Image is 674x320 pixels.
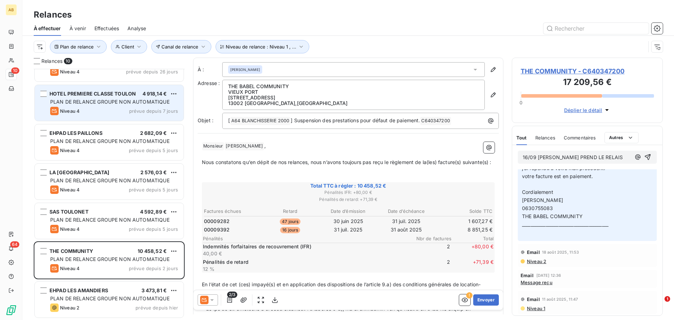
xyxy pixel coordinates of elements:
td: 30 juin 2025 [319,217,377,225]
span: Email [527,249,540,255]
span: Monsieur [202,142,224,150]
span: prévue depuis 2 jours [129,266,178,271]
p: [STREET_ADDRESS] [228,95,479,100]
span: THE COMMUNITY - C640347200 [521,66,654,76]
span: Pénalités IFR : + 80,00 € [203,189,494,196]
span: + 80,00 € [451,243,494,257]
span: Email [527,296,540,302]
span: prévue depuis 5 jours [129,226,178,232]
span: Tout [516,135,527,141]
th: Solde TTC [436,208,493,215]
span: 1 [665,296,670,302]
button: Canal de relance [151,40,212,53]
span: Cordialement [522,189,553,195]
span: 0630755083 [522,205,553,211]
span: [PERSON_NAME] [225,142,264,150]
span: 16 jours [280,227,300,233]
span: votre facture est en paiement. [522,173,593,179]
p: 40,00 € [203,250,407,257]
span: Pénalités [203,236,409,241]
th: Retard [262,208,319,215]
p: Pénalités de retard [203,259,407,266]
span: Niveau 2 [60,305,79,311]
button: Plan de relance [50,40,107,53]
span: 18 août 2025, 11:53 [542,250,579,254]
input: Rechercher [543,23,649,34]
span: PLAN DE RELANCE GROUPE NON AUTOMATIQUE [50,217,170,223]
span: 10 458,52 € [138,248,167,254]
span: Commentaires [564,135,596,141]
span: prévue depuis 26 jours [126,69,178,74]
span: [PERSON_NAME] [230,67,260,72]
span: SAS TOULONET [49,209,88,215]
span: Niveau 4 [60,148,80,153]
span: Niveau 1 [526,306,545,311]
span: EHPAD LES PAILLONS [49,130,103,136]
th: Date d’échéance [378,208,435,215]
span: Relances [41,58,62,65]
span: Message reçu [521,280,553,285]
span: 2 576,03 € [140,169,167,175]
span: Relances [535,135,555,141]
td: 8 851,25 € [436,226,493,234]
span: [DATE] 12:36 [536,273,561,277]
span: 2 682,09 € [140,130,167,136]
span: Niveau 4 [60,187,80,192]
span: A64 BLANCHISSERIE 2000 [230,117,290,125]
span: PLAN DE RELANCE GROUPE NON AUTOMATIQUE [50,99,170,105]
span: ________________________________________ [522,221,608,227]
span: LA [GEOGRAPHIC_DATA] [49,169,109,175]
span: Niveau 4 [60,108,80,114]
span: 2 [408,259,450,273]
span: ] Suspension des prestations pour défaut de paiement. [291,117,420,123]
div: grid [34,69,185,320]
span: + 71,39 € [451,259,494,273]
span: THE BABEL COMMUNITY [522,213,583,219]
td: 31 juil. 2025 [319,226,377,234]
span: 00009282 [204,218,230,225]
button: Déplier le détail [562,106,613,114]
td: 31 juil. 2025 [378,217,435,225]
span: prévue depuis 7 jours [129,108,178,114]
span: [PERSON_NAME] [522,197,563,203]
span: À venir [70,25,86,32]
span: Effectuées [94,25,119,32]
span: Déplier le détail [564,106,602,114]
button: Envoyer [473,294,499,306]
h3: Relances [34,8,72,21]
span: 10 [11,67,19,74]
span: EHPAD LES AMANDIERS [49,287,108,293]
span: prévue depuis 5 jours [129,187,178,192]
span: Canal de relance [161,44,198,50]
button: Autres [604,132,639,143]
img: Logo LeanPay [6,305,17,316]
span: 11 août 2025, 11:47 [542,297,578,301]
th: Factures échues [204,208,261,215]
th: Date d’émission [319,208,377,215]
span: [ [228,117,230,123]
span: PLAN DE RELANCE GROUPE NON AUTOMATIQUE [50,256,170,262]
span: 3 473,81 € [141,287,167,293]
span: 64 [10,241,19,248]
h3: 17 209,56 € [521,76,654,90]
span: Niveau 4 [60,266,80,271]
span: Analyse [127,25,146,32]
span: Email [521,273,534,278]
span: 10 [64,58,72,64]
span: 4 918,14 € [143,91,167,97]
p: THE BABEL COMMUNITY [228,84,479,89]
button: Niveau de relance : Niveau 1 , ... [216,40,309,53]
span: Total TTC à régler : 10 458,52 € [203,182,494,189]
span: , [264,143,266,149]
td: 1 607,27 € [436,217,493,225]
span: 16/09 [PERSON_NAME] PREND LE RELAIS [523,154,623,160]
span: PLAN DE RELANCE GROUPE NON AUTOMATIQUE [50,295,170,301]
span: Nous constatons qu’en dépit de nos relances, nous n’avons toujours pas reçu le règlement de la(le... [202,159,491,165]
p: 12 % [203,266,407,273]
td: 31 août 2025 [378,226,435,234]
div: AB [6,4,17,15]
span: À effectuer [34,25,61,32]
span: Client [121,44,134,50]
button: Client [111,40,147,53]
span: prévue depuis hier [136,305,178,311]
